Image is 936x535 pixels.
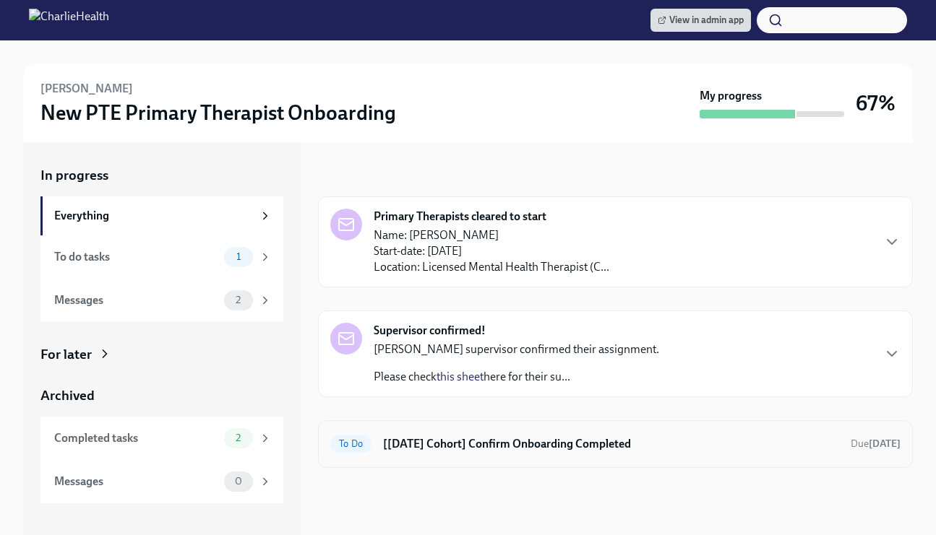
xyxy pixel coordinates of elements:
div: In progress [318,166,386,185]
strong: My progress [700,88,762,104]
span: 2 [227,432,249,443]
div: Completed tasks [54,430,218,446]
h6: [[DATE] Cohort] Confirm Onboarding Completed [383,436,839,452]
a: this sheet [437,370,484,383]
a: Messages2 [40,279,283,322]
span: 1 [228,251,249,262]
a: To do tasks1 [40,235,283,279]
strong: [DATE] [869,438,901,450]
h6: [PERSON_NAME] [40,81,133,97]
span: October 12th, 2025 09:00 [851,437,901,451]
a: Completed tasks2 [40,417,283,460]
p: Please check here for their su... [374,369,659,385]
span: To Do [330,438,372,449]
h3: 67% [856,90,896,116]
p: [PERSON_NAME] supervisor confirmed their assignment. [374,342,659,357]
strong: Supervisor confirmed! [374,323,486,339]
p: Name: [PERSON_NAME] Start-date: [DATE] Location: Licensed Mental Health Therapist (C... [374,227,609,275]
a: Archived [40,386,283,405]
a: In progress [40,166,283,185]
span: 2 [227,295,249,305]
a: View in admin app [651,9,751,32]
img: CharlieHealth [29,9,109,32]
span: Due [851,438,901,450]
div: Everything [54,208,253,224]
a: Messages0 [40,460,283,503]
div: For later [40,345,92,364]
a: To Do[[DATE] Cohort] Confirm Onboarding CompletedDue[DATE] [330,432,901,456]
span: View in admin app [658,13,744,27]
strong: Primary Therapists cleared to start [374,209,546,225]
div: To do tasks [54,249,218,265]
a: For later [40,345,283,364]
a: Everything [40,196,283,235]
span: 0 [226,476,251,487]
div: Messages [54,474,218,490]
div: Messages [54,292,218,308]
h3: New PTE Primary Therapist Onboarding [40,100,396,126]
